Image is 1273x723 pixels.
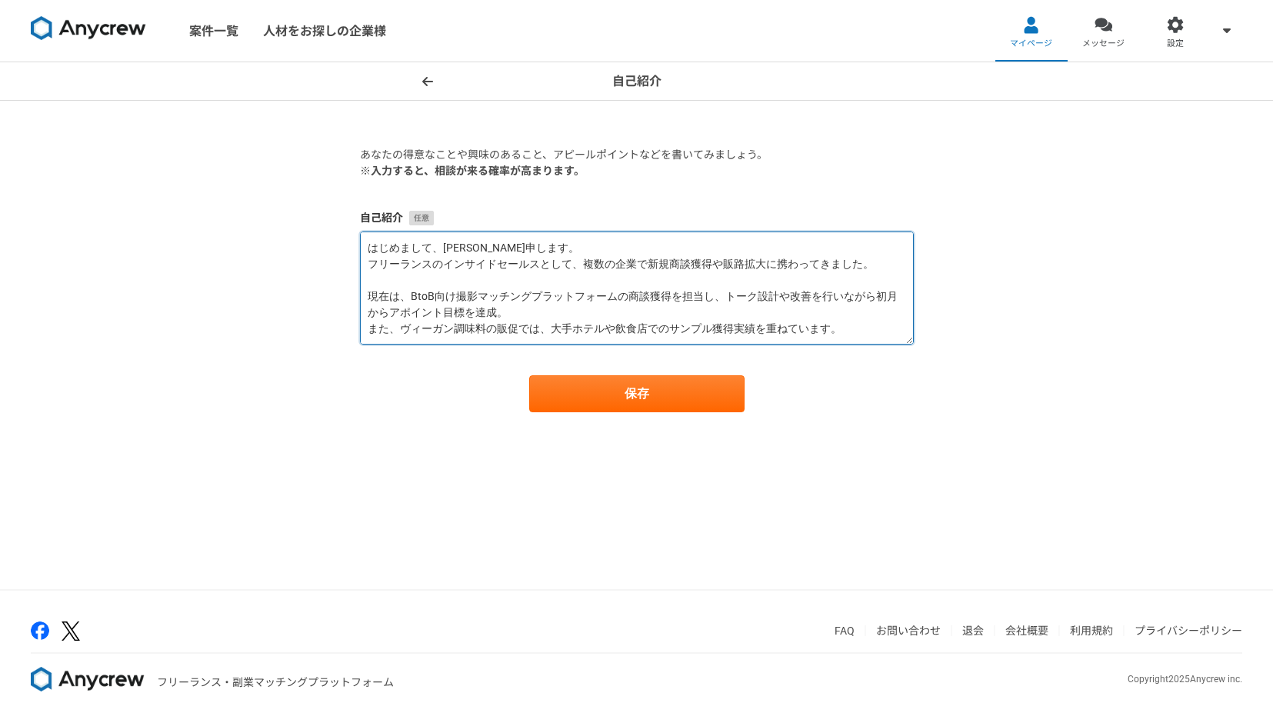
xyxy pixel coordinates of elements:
[1128,672,1242,686] p: Copyright 2025 Anycrew inc.
[62,621,80,641] img: x-391a3a86.png
[612,72,661,91] h1: 自己紹介
[157,675,394,691] p: フリーランス・副業マッチングプラットフォーム
[876,625,941,637] a: お問い合わせ
[360,147,914,163] p: あなたの得意なことや興味のあること、アピールポイントなどを書いてみましょう。
[1005,625,1048,637] a: 会社概要
[1082,38,1125,50] span: メッセージ
[31,16,146,41] img: 8DqYSo04kwAAAAASUVORK5CYII=
[962,625,984,637] a: 退会
[1070,625,1113,637] a: 利用規約
[360,210,914,226] label: 自己紹介
[31,621,49,640] img: facebook-2adfd474.png
[1010,38,1052,50] span: マイページ
[360,163,914,179] p: ※入力すると、相談が来る確率が高まります。
[835,625,855,637] a: FAQ
[31,667,145,691] img: 8DqYSo04kwAAAAASUVORK5CYII=
[529,375,745,412] button: 保存
[1167,38,1184,50] span: 設定
[1135,625,1242,637] a: プライバシーポリシー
